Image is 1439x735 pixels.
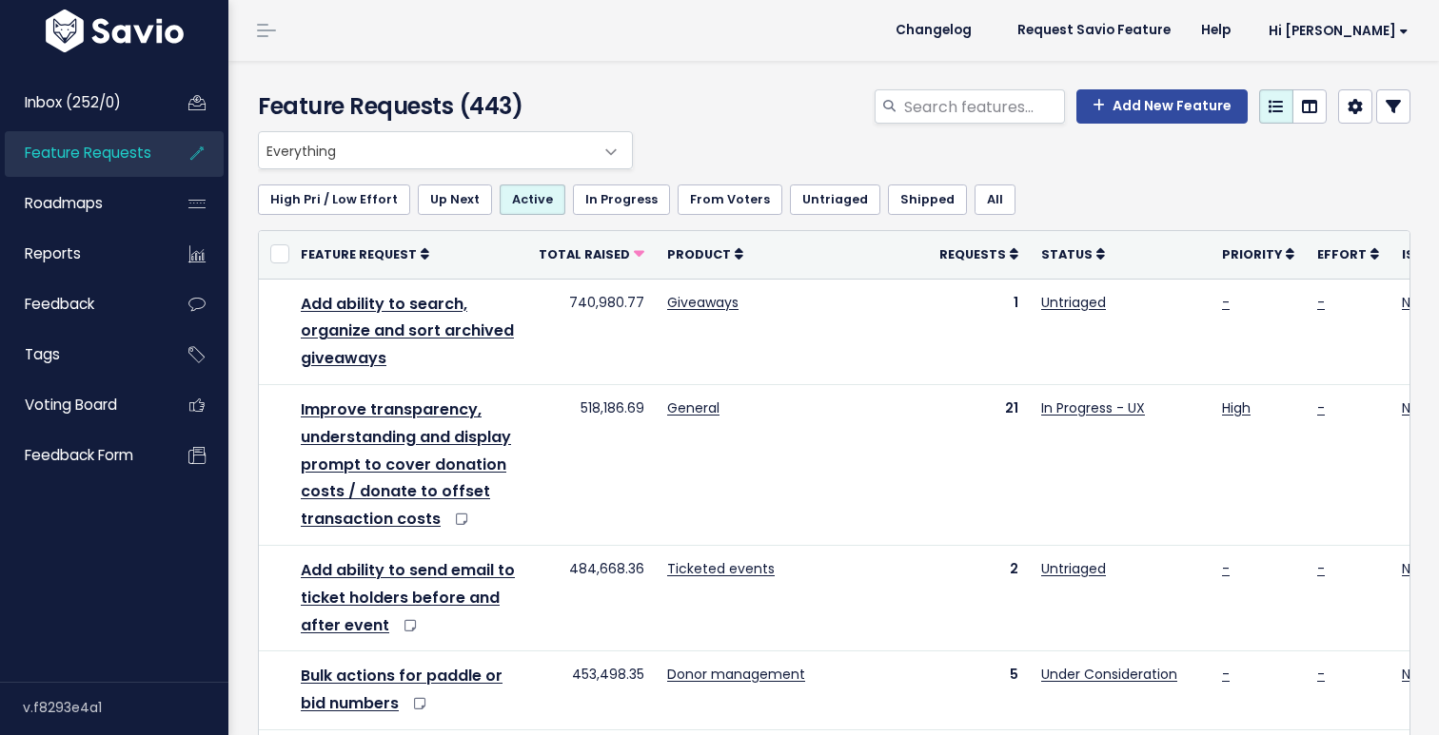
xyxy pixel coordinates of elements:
span: Product [667,246,731,262]
a: Add ability to send email to ticket holders before and after event [301,559,515,636]
a: High Pri / Low Effort [258,184,410,215]
a: Untriaged [1041,559,1106,578]
a: No [1402,559,1419,578]
a: - [1317,665,1325,684]
a: In Progress - UX [1041,398,1145,417]
span: Feedback form [25,445,133,465]
a: Priority [1222,244,1294,263]
span: Effort [1317,246,1367,262]
a: Help [1186,16,1246,45]
span: Voting Board [25,395,117,415]
a: No [1402,665,1419,684]
a: No [1402,398,1419,417]
span: Changelog [896,24,972,37]
span: Total Raised [539,246,630,262]
span: Feedback [25,294,94,314]
a: Ticketed events [667,559,775,578]
a: - [1222,665,1230,684]
span: Status [1041,246,1093,262]
a: Shipped [888,184,967,215]
a: All [975,184,1015,215]
img: logo-white.9d6f32f41409.svg [41,10,188,52]
a: Effort [1317,244,1379,263]
span: Feature Request [301,246,417,262]
h4: Feature Requests (443) [258,89,623,124]
a: - [1317,398,1325,417]
a: - [1317,293,1325,312]
a: Status [1041,244,1105,263]
input: Search features... [902,89,1065,124]
a: Feature Requests [5,131,158,175]
td: 1 [928,279,1030,384]
span: Everything [258,131,633,169]
td: 518,186.69 [527,384,656,545]
span: Roadmaps [25,193,103,213]
a: Reports [5,232,158,276]
a: Roadmaps [5,182,158,225]
a: Feedback [5,282,158,326]
a: Untriaged [1041,293,1106,312]
a: Improve transparency, understanding and display prompt to cover donation costs / donate to offset... [301,398,511,530]
span: Everything [259,132,594,168]
a: General [667,398,719,417]
a: - [1222,293,1230,312]
a: In Progress [573,184,670,215]
span: Requests [939,246,1006,262]
span: Priority [1222,246,1282,262]
span: Reports [25,243,81,263]
a: Giveaways [667,293,739,312]
a: Up Next [418,184,492,215]
a: Feedback form [5,434,158,477]
a: Active [500,184,565,215]
a: Bulk actions for paddle or bid numbers [301,665,503,714]
a: Voting Board [5,383,158,427]
a: Inbox (252/0) [5,81,158,125]
td: 21 [928,384,1030,545]
td: 5 [928,651,1030,730]
a: Feature Request [301,244,429,263]
a: High [1222,398,1251,417]
a: Hi [PERSON_NAME] [1246,16,1424,46]
a: Product [667,244,743,263]
ul: Filter feature requests [258,184,1410,215]
a: From Voters [678,184,782,215]
a: Requests [939,244,1018,263]
span: Inbox (252/0) [25,92,121,112]
td: 2 [928,545,1030,650]
td: 453,498.35 [527,651,656,730]
a: Untriaged [790,184,880,215]
a: - [1222,559,1230,578]
a: Under Consideration [1041,665,1177,684]
a: Total Raised [539,244,644,263]
div: v.f8293e4a1 [23,683,228,732]
span: Feature Requests [25,143,151,163]
span: Tags [25,344,60,364]
td: 484,668.36 [527,545,656,650]
a: - [1317,559,1325,578]
span: Hi [PERSON_NAME] [1269,24,1409,38]
a: Donor management [667,665,805,684]
a: Add ability to search, organize and sort archived giveaways [301,293,514,370]
td: 740,980.77 [527,279,656,384]
a: No [1402,293,1419,312]
a: Add New Feature [1076,89,1248,124]
a: Tags [5,333,158,377]
a: Request Savio Feature [1002,16,1186,45]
